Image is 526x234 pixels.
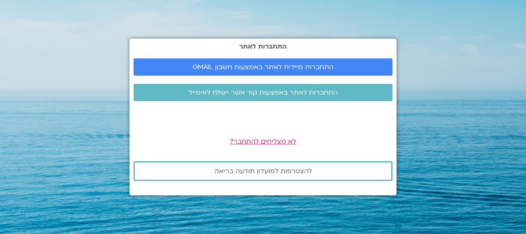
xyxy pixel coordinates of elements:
[134,58,392,76] a: התחברות מיידית לאתר באמצעות חשבון GMAIL
[134,43,392,50] h2: התחברות לאתר
[134,84,392,101] a: התחברות לאתר באמצעות קוד אשר יישלח לאימייל
[134,161,392,181] a: להצטרפות למועדון תודעה בריאה
[193,63,334,71] span: התחברות מיידית לאתר באמצעות חשבון GMAIL
[230,137,296,146] a: לא מצליחים להתחבר?
[215,167,312,175] span: להצטרפות למועדון תודעה בריאה
[189,89,338,96] span: התחברות לאתר באמצעות קוד אשר יישלח לאימייל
